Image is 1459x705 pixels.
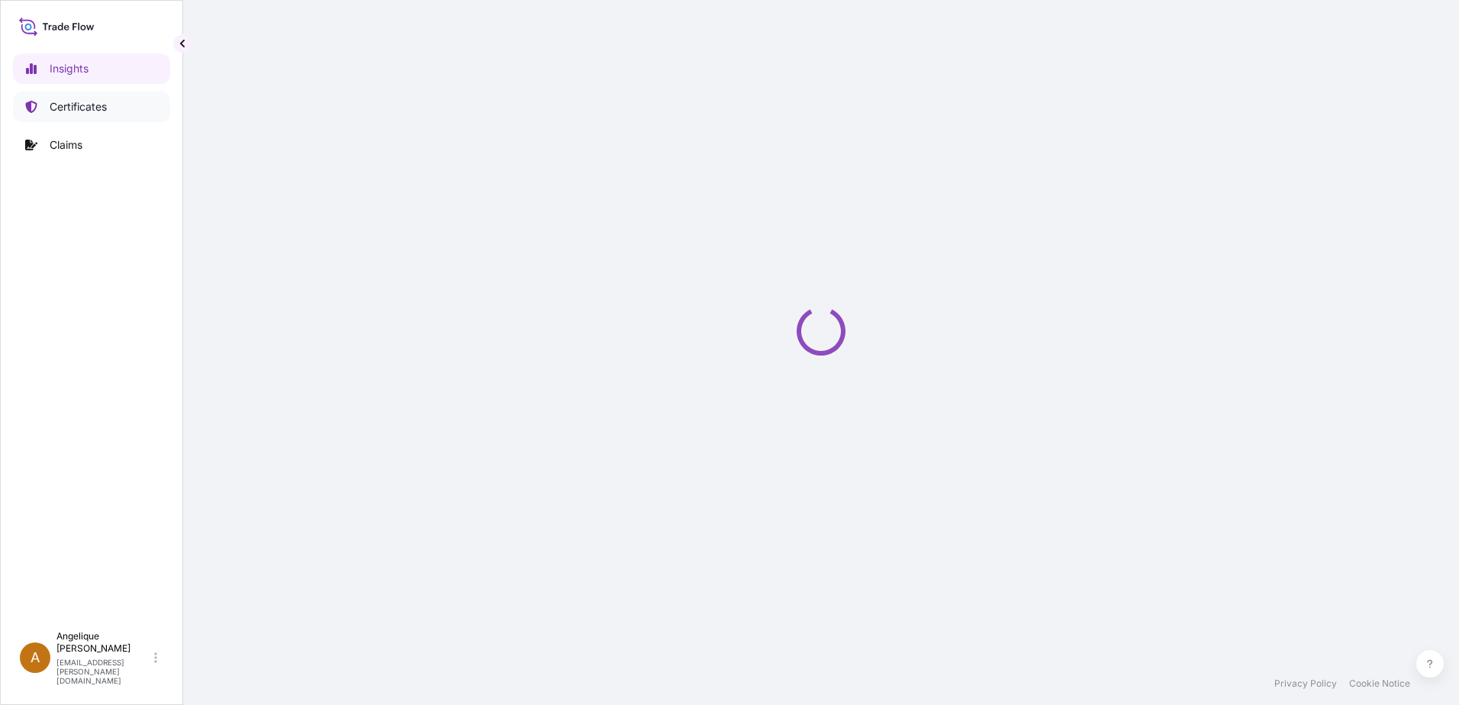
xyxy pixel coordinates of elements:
p: Angelique [PERSON_NAME] [56,630,151,655]
a: Cookie Notice [1349,678,1410,690]
p: [EMAIL_ADDRESS][PERSON_NAME][DOMAIN_NAME] [56,658,151,685]
a: Insights [13,53,170,84]
p: Claims [50,137,82,153]
span: A [31,650,40,665]
p: Insights [50,61,89,76]
a: Privacy Policy [1274,678,1337,690]
a: Certificates [13,92,170,122]
a: Claims [13,130,170,160]
p: Certificates [50,99,107,114]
